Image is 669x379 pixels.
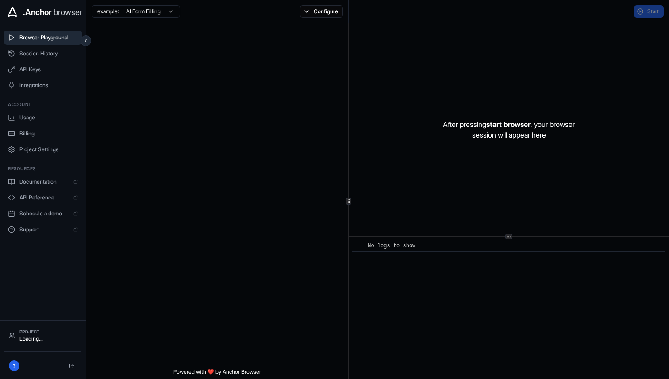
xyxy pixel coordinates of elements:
button: Billing [4,126,82,141]
button: Collapse sidebar [81,35,91,46]
button: Integrations [4,78,82,92]
h3: Resources [8,165,78,172]
button: Session History [4,46,82,61]
span: browser [54,6,82,19]
a: Support [4,222,82,237]
span: start browser [486,120,531,129]
button: Configure [300,5,343,18]
span: Session History [19,50,78,57]
span: Support [19,226,69,233]
button: Logout [66,360,77,371]
span: Usage [19,114,78,121]
span: API Reference [19,194,69,201]
span: Documentation [19,178,69,185]
span: ​ [357,241,361,250]
img: Anchor Icon [5,5,19,19]
span: .Anchor [23,6,52,19]
p: After pressing , your browser session will appear here [443,119,575,140]
span: No logs to show [368,243,415,249]
span: Powered with ❤️ by Anchor Browser [173,368,261,379]
button: Project Settings [4,142,82,157]
span: ? [13,363,15,369]
span: Schedule a demo [19,210,69,217]
a: API Reference [4,191,82,205]
span: API Keys [19,66,78,73]
button: ProjectLoading... [4,325,81,346]
button: Browser Playground [4,31,82,45]
span: Billing [19,130,78,137]
span: Project Settings [19,146,78,153]
div: Loading... [19,335,77,342]
button: Usage [4,111,82,125]
a: Schedule a demo [4,207,82,221]
span: Integrations [19,82,78,89]
a: Documentation [4,175,82,189]
h3: Account [8,101,78,108]
button: API Keys [4,62,82,77]
div: Project [19,329,77,335]
span: Browser Playground [19,34,78,41]
span: example: [97,8,119,15]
